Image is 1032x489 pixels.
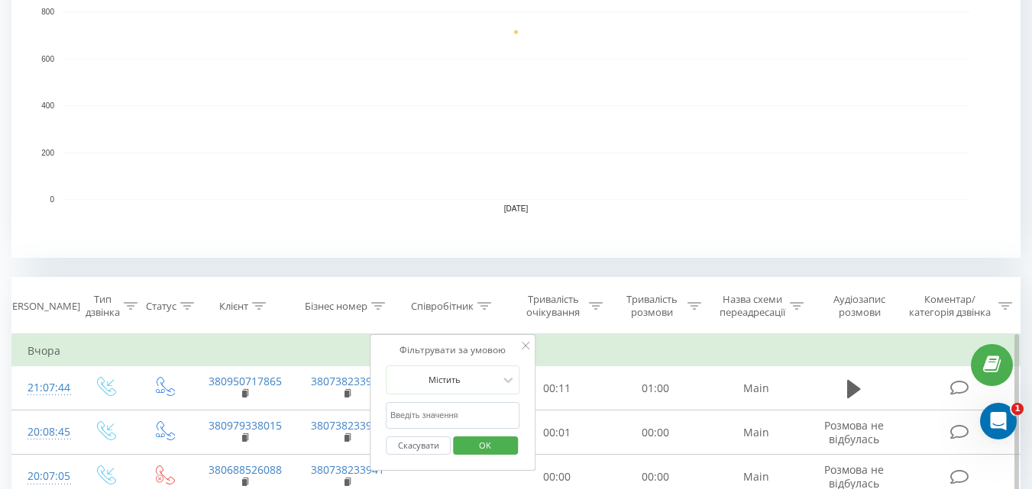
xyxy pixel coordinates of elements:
[305,300,367,313] div: Бізнес номер
[386,436,451,455] button: Скасувати
[719,293,786,319] div: Назва схеми переадресації
[386,402,520,429] input: Введіть значення
[86,293,120,319] div: Тип дзвінка
[27,373,60,403] div: 21:07:44
[453,436,518,455] button: OK
[1011,403,1024,415] span: 1
[905,293,995,319] div: Коментар/категорія дзвінка
[209,462,282,477] a: 380688526088
[209,374,282,388] a: 380950717865
[824,418,884,446] span: Розмова не відбулась
[821,293,898,319] div: Аудіозапис розмови
[980,403,1017,439] iframe: Intercom live chat
[50,195,54,204] text: 0
[3,300,80,313] div: [PERSON_NAME]
[386,343,520,358] div: Фільтрувати за умовою
[41,149,54,157] text: 200
[504,204,529,213] text: [DATE]
[146,300,176,313] div: Статус
[311,374,384,388] a: 380738233941
[41,101,54,110] text: 400
[27,417,60,447] div: 20:08:45
[219,300,248,313] div: Клієнт
[411,300,474,313] div: Співробітник
[607,410,705,455] td: 00:00
[508,410,607,455] td: 00:01
[311,418,384,433] a: 380738233941
[41,55,54,63] text: 600
[12,336,1021,366] td: Вчора
[620,293,684,319] div: Тривалість розмови
[522,293,585,319] div: Тривалість очікування
[311,462,384,477] a: 380738233941
[41,8,54,16] text: 800
[705,410,807,455] td: Main
[705,366,807,410] td: Main
[607,366,705,410] td: 01:00
[209,418,282,433] a: 380979338015
[464,433,506,457] span: OK
[508,366,607,410] td: 00:11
